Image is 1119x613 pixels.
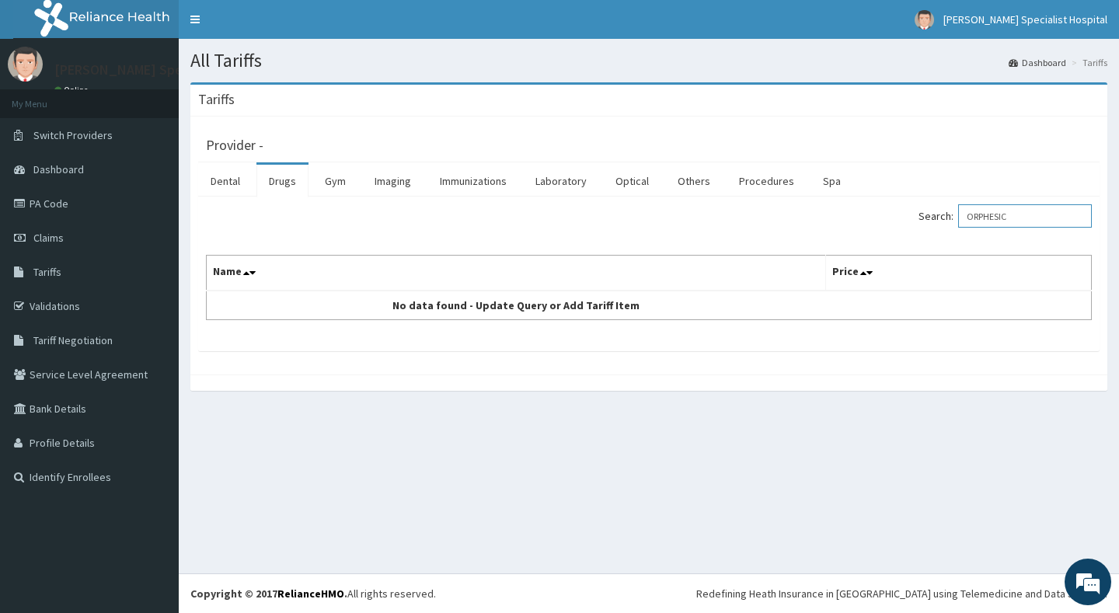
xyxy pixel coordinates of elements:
a: Online [54,85,92,96]
span: Tariff Negotiation [33,333,113,347]
li: Tariffs [1068,56,1107,69]
footer: All rights reserved. [179,573,1119,613]
a: Procedures [727,165,807,197]
div: Minimize live chat window [255,8,292,45]
label: Search: [919,204,1092,228]
a: Laboratory [523,165,599,197]
div: Redefining Heath Insurance in [GEOGRAPHIC_DATA] using Telemedicine and Data Science! [696,586,1107,601]
div: Chat with us now [81,87,261,107]
textarea: Type your message and hit 'Enter' [8,424,296,479]
span: Dashboard [33,162,84,176]
th: Name [207,256,826,291]
img: d_794563401_company_1708531726252_794563401 [29,78,63,117]
span: Switch Providers [33,128,113,142]
h3: Tariffs [198,92,235,106]
a: Gym [312,165,358,197]
h1: All Tariffs [190,51,1107,71]
span: We're online! [90,196,214,353]
a: Spa [810,165,853,197]
td: No data found - Update Query or Add Tariff Item [207,291,826,320]
span: Claims [33,231,64,245]
a: Immunizations [427,165,519,197]
a: Dental [198,165,253,197]
a: Others [665,165,723,197]
strong: Copyright © 2017 . [190,587,347,601]
span: [PERSON_NAME] Specialist Hospital [943,12,1107,26]
a: RelianceHMO [277,587,344,601]
a: Optical [603,165,661,197]
a: Imaging [362,165,424,197]
h3: Provider - [206,138,263,152]
span: Tariffs [33,265,61,279]
th: Price [826,256,1092,291]
p: [PERSON_NAME] Specialist Hospital [54,63,274,77]
a: Dashboard [1009,56,1066,69]
input: Search: [958,204,1092,228]
img: User Image [915,10,934,30]
img: User Image [8,47,43,82]
a: Drugs [256,165,309,197]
